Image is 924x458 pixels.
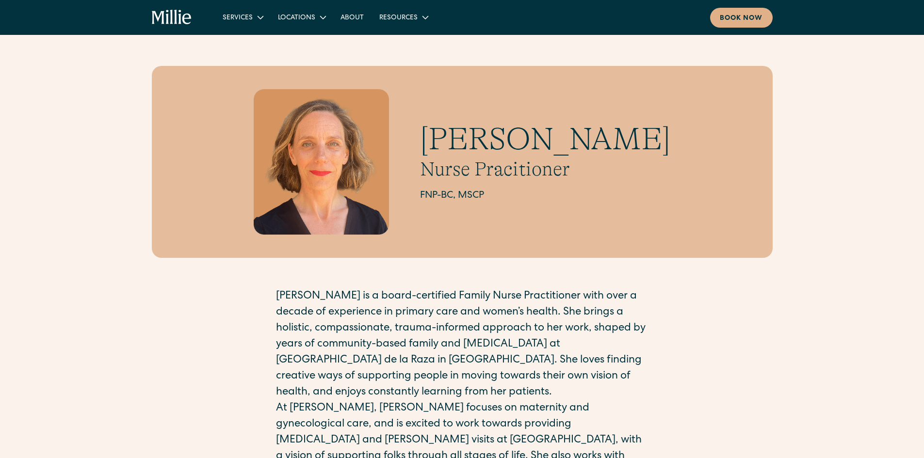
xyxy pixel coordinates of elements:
h1: [PERSON_NAME] [420,121,670,158]
div: Locations [270,9,333,25]
div: Locations [278,13,315,23]
div: Resources [372,9,435,25]
div: Services [215,9,270,25]
div: Book now [720,14,763,24]
div: Resources [379,13,418,23]
a: Book now [710,8,773,28]
a: home [152,10,192,25]
a: About [333,9,372,25]
div: Services [223,13,253,23]
h2: Nurse Pracitioner [420,158,670,181]
h2: FNP-BC, MSCP [420,189,670,203]
p: [PERSON_NAME] is a board-certified Family Nurse Practitioner with over a decade of experience in ... [276,289,648,401]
